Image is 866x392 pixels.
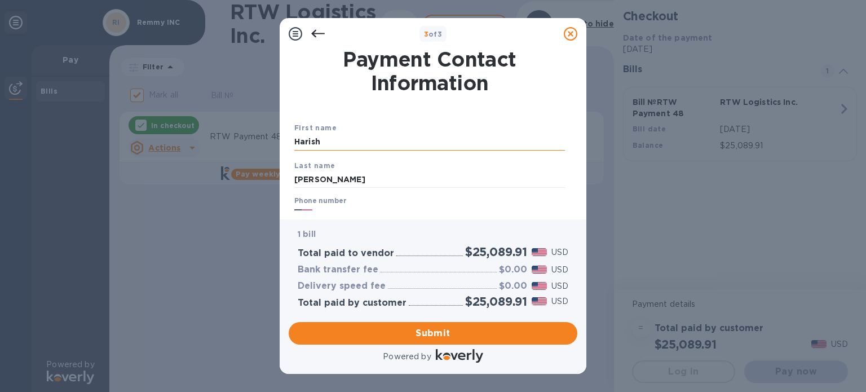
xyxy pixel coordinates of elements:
[424,30,428,38] span: 3
[294,47,565,95] h1: Payment Contact Information
[289,322,577,345] button: Submit
[465,245,527,259] h2: $25,089.91
[294,124,337,132] b: First name
[424,30,443,38] b: of 3
[532,297,547,305] img: USD
[343,206,565,223] input: Enter your phone number
[383,351,431,363] p: Powered by
[294,161,335,170] b: Last name
[532,248,547,256] img: USD
[294,134,565,151] input: Enter your first name
[294,198,346,205] label: Phone number
[294,171,565,188] input: Enter your last name
[499,281,527,292] h3: $0.00
[298,265,378,275] h3: Bank transfer fee
[532,282,547,290] img: USD
[317,209,325,220] p: +1
[532,266,547,274] img: USD
[551,246,568,258] p: USD
[551,264,568,276] p: USD
[551,296,568,307] p: USD
[294,208,312,221] img: US
[298,248,394,259] h3: Total paid to vendor
[298,230,316,239] b: 1 bill
[499,265,527,275] h3: $0.00
[298,327,568,340] span: Submit
[436,349,483,363] img: Logo
[298,281,386,292] h3: Delivery speed fee
[551,280,568,292] p: USD
[465,294,527,309] h2: $25,089.91
[298,298,407,309] h3: Total paid by customer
